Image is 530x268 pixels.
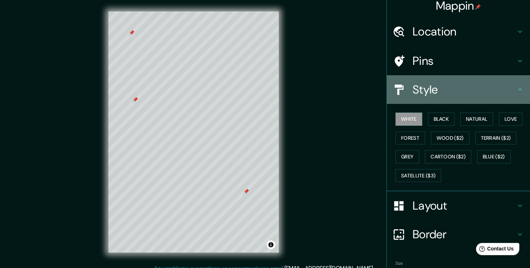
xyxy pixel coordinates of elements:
button: Grey [395,150,419,163]
div: Border [387,220,530,249]
h4: Location [413,24,516,39]
button: Natural [460,113,493,126]
button: Forest [395,131,425,145]
h4: Pins [413,54,516,68]
img: pin-icon.png [475,4,481,10]
button: Love [499,113,522,126]
div: Location [387,17,530,46]
h4: Border [413,227,516,241]
h4: Layout [413,198,516,213]
div: Layout [387,191,530,220]
button: Black [428,113,455,126]
button: Blue ($2) [477,150,511,163]
iframe: Help widget launcher [466,240,522,260]
label: Size [395,260,403,267]
button: Wood ($2) [431,131,470,145]
button: Cartoon ($2) [425,150,471,163]
div: Style [387,75,530,104]
button: Terrain ($2) [475,131,517,145]
button: White [395,113,422,126]
h4: Style [413,82,516,97]
div: Pins [387,47,530,75]
button: Toggle attribution [267,240,275,249]
button: Satellite ($3) [395,169,441,182]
